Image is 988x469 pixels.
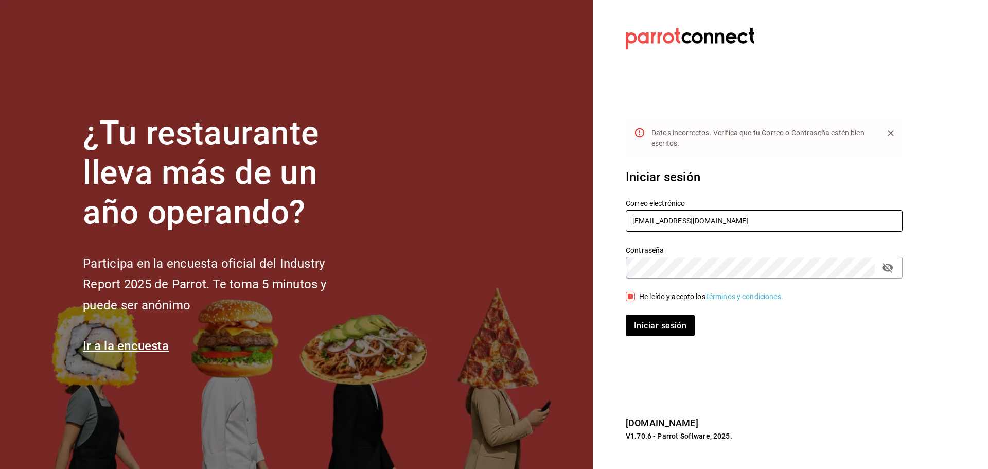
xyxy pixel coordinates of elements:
[639,292,705,301] font: He leído y acepto los
[651,129,864,147] font: Datos incorrectos. Verifica que tu Correo o Contraseña estén bien escritos.
[626,210,903,232] input: Ingresa tu correo electrónico
[626,199,685,207] font: Correo electrónico
[83,339,169,353] a: Ir a la encuesta
[626,170,700,184] font: Iniciar sesión
[626,418,698,428] a: [DOMAIN_NAME]
[626,246,664,254] font: Contraseña
[705,292,783,301] a: Términos y condiciones.
[634,320,686,330] font: Iniciar sesión
[626,315,695,336] button: Iniciar sesión
[83,114,319,232] font: ¿Tu restaurante lleva más de un año operando?
[626,432,732,440] font: V1.70.6 - Parrot Software, 2025.
[83,256,326,313] font: Participa en la encuesta oficial del Industry Report 2025 de Parrot. Te toma 5 minutos y puede se...
[879,259,896,276] button: campo de contraseña
[883,126,898,141] button: Cerca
